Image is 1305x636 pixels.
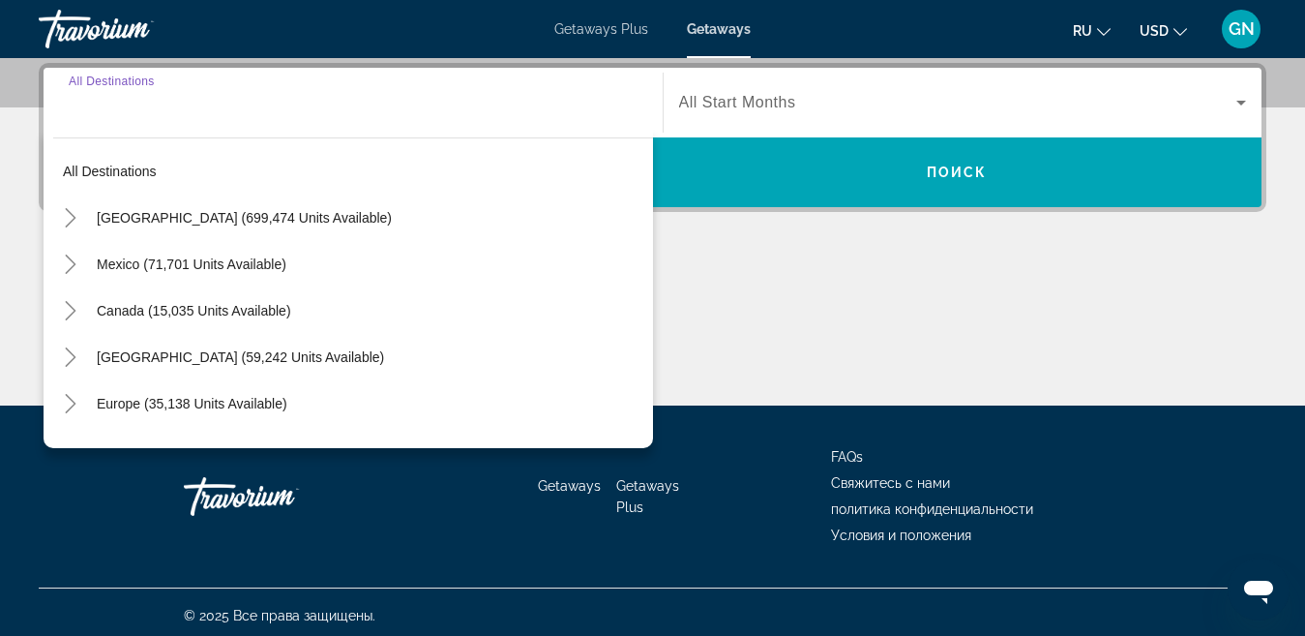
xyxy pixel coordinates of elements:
[97,210,392,226] span: [GEOGRAPHIC_DATA] (699,474 units available)
[53,294,87,328] button: Toggle Canada (15,035 units available)
[97,349,384,365] span: [GEOGRAPHIC_DATA] (59,242 units available)
[1073,16,1111,45] button: Change language
[831,449,863,465] a: FAQs
[87,386,653,421] button: Europe (35,138 units available)
[44,68,1261,207] div: Search widget
[69,75,155,87] span: All Destinations
[53,387,87,421] button: Toggle Europe (35,138 units available)
[87,293,653,328] button: Canada (15,035 units available)
[184,468,377,526] a: Travorium
[53,341,87,375] button: Toggle Caribbean & Atlantic Islands (59,242 units available)
[53,248,87,282] button: Toggle Mexico (71,701 units available)
[53,201,87,235] button: Toggle United States (699,474 units available)
[831,501,1033,517] a: политика конфиденциальности
[653,137,1262,207] button: Поиск
[1228,559,1290,621] iframe: Кнопка запуска окна обмена сообщениями
[53,154,653,189] button: All destinations
[831,475,950,491] a: Свяжитесь с нами
[1229,19,1255,39] span: GN
[39,4,232,54] a: Travorium
[1216,9,1266,49] button: User Menu
[97,396,287,411] span: Europe (35,138 units available)
[616,478,679,515] a: Getaways Plus
[63,164,157,179] span: All destinations
[87,247,653,282] button: Mexico (71,701 units available)
[1140,23,1169,39] span: USD
[53,434,87,468] button: Toggle Australia (3,315 units available)
[679,94,796,110] span: All Start Months
[538,478,601,494] a: Getaways
[831,528,971,543] a: Условия и положения
[87,200,653,235] button: [GEOGRAPHIC_DATA] (699,474 units available)
[97,303,291,318] span: Canada (15,035 units available)
[97,257,286,272] span: Mexico (71,701 units available)
[687,21,751,37] a: Getaways
[1073,23,1092,39] span: ru
[1140,16,1187,45] button: Change currency
[927,165,988,180] span: Поиск
[87,433,653,468] button: Australia (3,315 units available)
[184,608,375,623] span: © 2025 Все права защищены.
[554,21,648,37] a: Getaways Plus
[87,340,653,375] button: [GEOGRAPHIC_DATA] (59,242 units available)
